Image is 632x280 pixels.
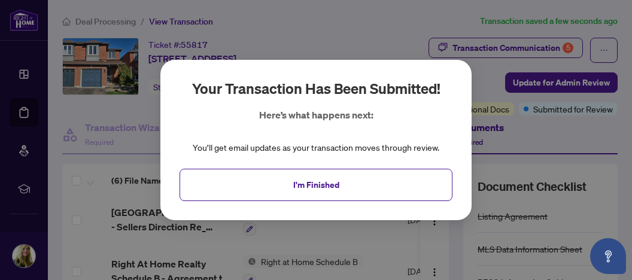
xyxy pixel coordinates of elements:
[293,175,339,194] span: I'm Finished
[193,141,439,154] div: You’ll get email updates as your transaction moves through review.
[192,79,440,98] h2: Your transaction has been submitted!
[180,169,452,201] button: I'm Finished
[590,238,626,274] button: Open asap
[259,108,373,122] p: Here’s what happens next:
